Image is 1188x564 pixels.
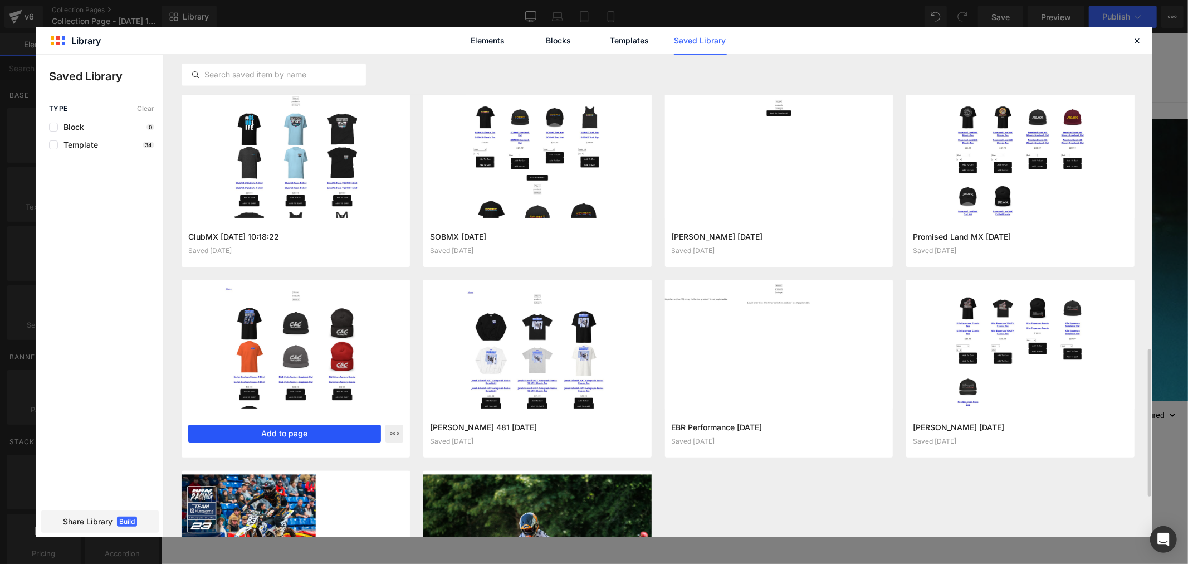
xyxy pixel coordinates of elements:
div: Saved [DATE] [672,437,887,445]
h3: [PERSON_NAME] [DATE] [913,421,1128,433]
span: Catalog [386,40,414,50]
span: Block [58,123,84,132]
div: Saved [DATE] [430,437,645,445]
input: Search saved item by name [182,68,365,81]
p: Saved Library [49,68,163,85]
span: 12 products [490,368,537,396]
summary: Search [749,33,773,57]
a: Elements [462,27,515,55]
a: Saved Library [674,27,727,55]
div: Saved [DATE] [430,247,645,255]
h3: EBR Performance [DATE] [672,421,887,433]
div: Open Intercom Messenger [1150,526,1177,553]
a: Home [345,33,379,57]
div: Saved [DATE] [188,247,403,255]
span: Sports Threads Shop [207,36,329,54]
a: Contact [421,33,463,57]
button: Add to page [188,425,381,443]
a: Blocks [532,27,585,55]
span: Template [58,140,98,149]
h3: ClubMX [DATE] 10:18:22 [188,231,403,242]
div: Saved [DATE] [913,247,1128,255]
h3: Promised Land MX [DATE] [913,231,1128,242]
h3: SOBMX [DATE] [430,231,645,242]
a: Catalog [379,33,421,57]
a: Templates [603,27,656,55]
h3: [PERSON_NAME] 481 [DATE] [430,421,645,433]
div: Saved [DATE] [913,437,1128,445]
span: Build [117,517,137,527]
h3: [PERSON_NAME] [DATE] [672,231,887,242]
a: Sports Threads Shop [203,35,334,56]
span: Share Library [63,516,113,527]
span: Type [49,105,68,113]
span: Welcome to our store [477,5,551,14]
p: 0 [146,124,154,130]
p: 34 [143,142,154,148]
span: Home [351,40,373,50]
span: Contact [428,40,456,50]
span: Clear [137,105,154,113]
div: Saved [DATE] [672,247,887,255]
